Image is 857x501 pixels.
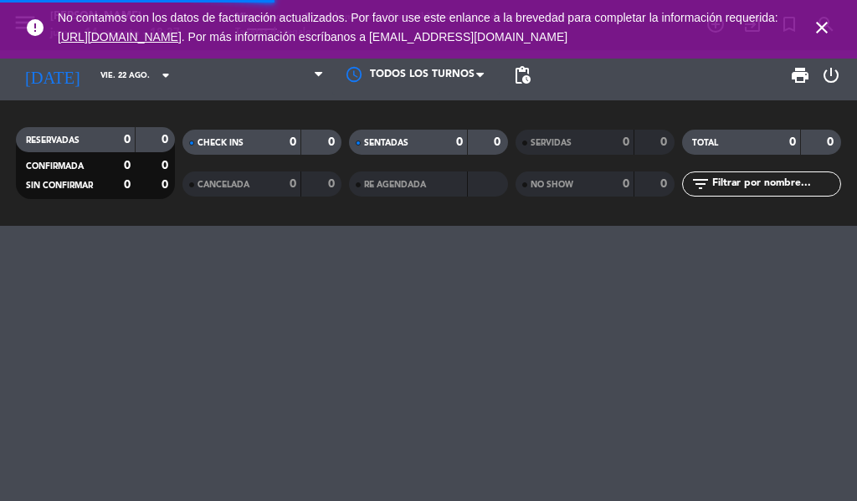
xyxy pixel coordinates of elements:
[182,30,567,43] a: . Por más información escríbanos a [EMAIL_ADDRESS][DOMAIN_NAME]
[692,139,718,147] span: TOTAL
[25,18,45,38] i: error
[198,139,244,147] span: CHECK INS
[124,134,131,146] strong: 0
[328,136,338,148] strong: 0
[124,160,131,171] strong: 0
[690,174,711,194] i: filter_list
[531,181,573,189] span: NO SHOW
[827,136,837,148] strong: 0
[531,139,572,147] span: SERVIDAS
[156,65,176,85] i: arrow_drop_down
[660,136,670,148] strong: 0
[456,136,463,148] strong: 0
[290,136,296,148] strong: 0
[58,30,182,43] a: [URL][DOMAIN_NAME]
[364,139,408,147] span: SENTADAS
[623,178,629,190] strong: 0
[790,65,810,85] span: print
[198,181,249,189] span: CANCELADA
[162,179,172,191] strong: 0
[26,136,80,145] span: RESERVADAS
[817,50,844,100] div: LOG OUT
[290,178,296,190] strong: 0
[789,136,796,148] strong: 0
[812,18,832,38] i: close
[660,178,670,190] strong: 0
[494,136,504,148] strong: 0
[364,181,426,189] span: RE AGENDADA
[124,179,131,191] strong: 0
[711,175,840,193] input: Filtrar por nombre...
[821,65,841,85] i: power_settings_new
[512,65,532,85] span: pending_actions
[58,11,778,43] span: No contamos con los datos de facturación actualizados. Por favor use este enlance a la brevedad p...
[162,160,172,171] strong: 0
[162,134,172,146] strong: 0
[26,162,84,171] span: CONFIRMADA
[623,136,629,148] strong: 0
[26,181,93,190] span: SIN CONFIRMAR
[13,59,92,92] i: [DATE]
[328,178,338,190] strong: 0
